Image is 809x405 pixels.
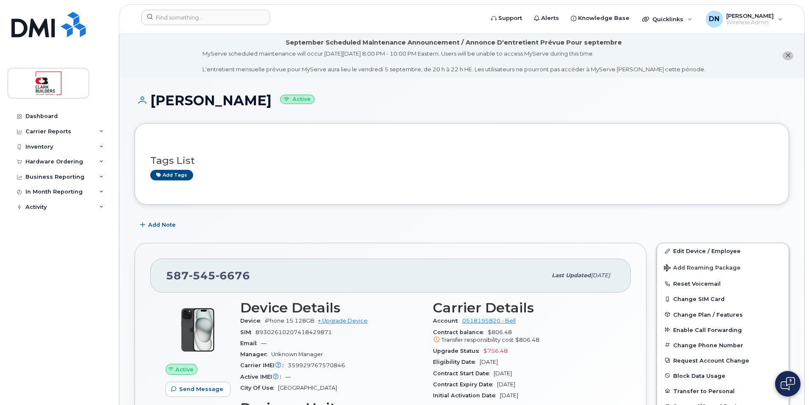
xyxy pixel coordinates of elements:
a: + Upgrade Device [318,318,368,324]
span: [DATE] [494,370,512,377]
h3: Device Details [240,300,423,315]
span: 6676 [216,269,250,282]
span: Upgrade Status [433,348,483,354]
span: SIM [240,329,256,335]
span: Initial Activation Date [433,392,500,399]
span: Transfer responsibility cost [441,337,514,343]
button: Reset Voicemail [657,276,789,291]
button: Transfer to Personal [657,383,789,399]
span: 359929767570846 [288,362,345,368]
span: [GEOGRAPHIC_DATA] [278,385,337,391]
span: Unknown Manager [271,351,323,357]
a: Edit Device / Employee [657,243,789,259]
span: Contract Start Date [433,370,494,377]
span: [DATE] [591,272,610,278]
span: City Of Use [240,385,278,391]
span: Active IMEI [240,374,285,380]
span: $806.48 [433,329,615,344]
span: — [261,340,267,346]
span: 587 [166,269,250,282]
span: Device [240,318,265,324]
span: $756.48 [483,348,508,354]
span: Enable Call Forwarding [673,326,742,333]
span: 545 [189,269,216,282]
span: Contract balance [433,329,488,335]
button: Send Message [166,382,230,397]
button: Change SIM Card [657,291,789,307]
h1: [PERSON_NAME] [135,93,789,108]
button: close notification [783,51,793,60]
span: Manager [240,351,271,357]
span: Send Message [179,385,223,393]
button: Add Note [135,217,183,233]
a: Add tags [150,170,193,180]
span: Account [433,318,462,324]
span: iPhone 15 128GB [265,318,315,324]
h3: Carrier Details [433,300,615,315]
span: [DATE] [480,359,498,365]
button: Change Plan / Features [657,307,789,322]
div: MyServe scheduled maintenance will occur [DATE][DATE] 8:00 PM - 10:00 PM Eastern. Users will be u... [202,50,705,73]
span: Carrier IMEI [240,362,288,368]
span: — [285,374,291,380]
img: iPhone_15_Black.png [172,304,223,355]
div: September Scheduled Maintenance Announcement / Annonce D'entretient Prévue Pour septembre [286,38,622,47]
span: [DATE] [500,392,518,399]
span: Last updated [552,272,591,278]
button: Change Phone Number [657,337,789,353]
span: Eligibility Date [433,359,480,365]
span: Active [175,366,194,374]
small: Active [280,95,315,104]
a: 0518195820 - Bell [462,318,516,324]
span: 89302610207418429871 [256,329,332,335]
span: Email [240,340,261,346]
button: Enable Call Forwarding [657,322,789,337]
span: Contract Expiry Date [433,381,497,388]
img: Open chat [781,377,795,391]
span: Add Note [148,221,176,229]
button: Block Data Usage [657,368,789,383]
button: Request Account Change [657,353,789,368]
button: Add Roaming Package [657,259,789,276]
span: Add Roaming Package [664,264,741,273]
span: $806.48 [515,337,539,343]
h3: Tags List [150,155,773,166]
span: [DATE] [497,381,515,388]
span: Change Plan / Features [673,311,743,318]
